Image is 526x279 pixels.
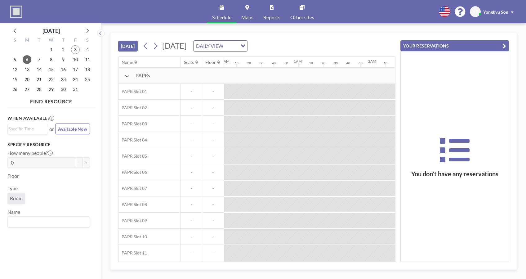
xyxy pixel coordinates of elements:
span: - [202,105,224,110]
span: - [181,121,202,127]
span: PAPR Slot 08 [118,202,147,207]
button: Available Now [55,124,90,134]
div: 10 [235,61,238,65]
input: Search for option [8,218,86,226]
span: - [181,105,202,110]
div: [DATE] [42,26,60,35]
span: - [202,169,224,175]
button: + [82,157,90,168]
span: Monday, October 27, 2025 [23,85,31,94]
label: Floor [7,173,19,179]
label: Name [7,209,20,215]
span: Saturday, October 11, 2025 [83,55,92,64]
span: - [202,218,224,223]
span: - [181,202,202,207]
span: PAPR Slot 06 [118,169,147,175]
div: W [45,37,57,45]
div: Search for option [194,41,247,51]
span: Monday, October 20, 2025 [23,75,31,84]
span: - [202,137,224,143]
span: PAPR Slot 10 [118,234,147,240]
span: Thursday, October 9, 2025 [59,55,68,64]
span: PAPR Slot 03 [118,121,147,127]
img: organization-logo [10,6,22,18]
span: Tuesday, October 7, 2025 [35,55,43,64]
span: Schedule [212,15,231,20]
span: Reports [263,15,280,20]
span: Room [10,195,23,201]
div: 40 [346,61,350,65]
div: M [21,37,33,45]
span: - [202,153,224,159]
span: PAPR Slot 11 [118,250,147,256]
div: T [57,37,69,45]
div: Name [122,60,133,65]
span: Sunday, October 5, 2025 [11,55,19,64]
div: 10 [384,61,387,65]
span: - [181,234,202,240]
span: Saturday, October 18, 2025 [83,65,92,74]
span: - [181,89,202,94]
span: - [181,153,202,159]
span: Thursday, October 2, 2025 [59,45,68,54]
span: or [49,126,54,132]
span: Wednesday, October 1, 2025 [47,45,56,54]
span: Thursday, October 23, 2025 [59,75,68,84]
span: - [181,169,202,175]
span: PAPR Slot 04 [118,137,147,143]
div: 20 [247,61,251,65]
span: Monday, October 13, 2025 [23,65,31,74]
div: 30 [334,61,338,65]
span: Sunday, October 12, 2025 [11,65,19,74]
span: [DATE] [162,41,187,50]
span: Thursday, October 16, 2025 [59,65,68,74]
span: YS [473,9,478,15]
span: PAPR Slot 01 [118,89,147,94]
span: Monday, October 6, 2025 [23,55,31,64]
span: Other sites [290,15,314,20]
span: Sunday, October 19, 2025 [11,75,19,84]
div: 1AM [294,59,302,64]
span: - [202,121,224,127]
label: Type [7,185,18,191]
button: - [75,157,82,168]
span: Tuesday, October 21, 2025 [35,75,43,84]
div: 50 [359,61,363,65]
span: - [202,202,224,207]
div: Search for option [8,124,48,133]
span: - [181,250,202,256]
span: - [202,89,224,94]
div: 20 [322,61,325,65]
span: Friday, October 3, 2025 [71,45,80,54]
div: 12AM [219,59,230,64]
span: Maps [241,15,253,20]
h3: Specify resource [7,142,90,147]
span: - [181,218,202,223]
span: - [181,186,202,191]
span: - [202,250,224,256]
span: Friday, October 10, 2025 [71,55,80,64]
div: 50 [284,61,288,65]
span: Tuesday, October 28, 2025 [35,85,43,94]
div: S [9,37,21,45]
span: Friday, October 31, 2025 [71,85,80,94]
span: Saturday, October 4, 2025 [83,45,92,54]
span: PAPR Slot 07 [118,186,147,191]
span: Wednesday, October 15, 2025 [47,65,56,74]
span: Wednesday, October 22, 2025 [47,75,56,84]
div: F [69,37,81,45]
span: - [181,137,202,143]
button: YOUR RESERVATIONS [400,40,509,51]
div: Search for option [8,217,90,227]
div: 2AM [368,59,376,64]
span: Friday, October 17, 2025 [71,65,80,74]
div: S [81,37,93,45]
span: DAILY VIEW [195,42,225,50]
span: PAPR Slot 02 [118,105,147,110]
span: - [202,234,224,240]
span: PAPRs [136,72,150,79]
span: Tuesday, October 14, 2025 [35,65,43,74]
div: 40 [272,61,276,65]
input: Search for option [225,42,237,50]
span: Sunday, October 26, 2025 [11,85,19,94]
